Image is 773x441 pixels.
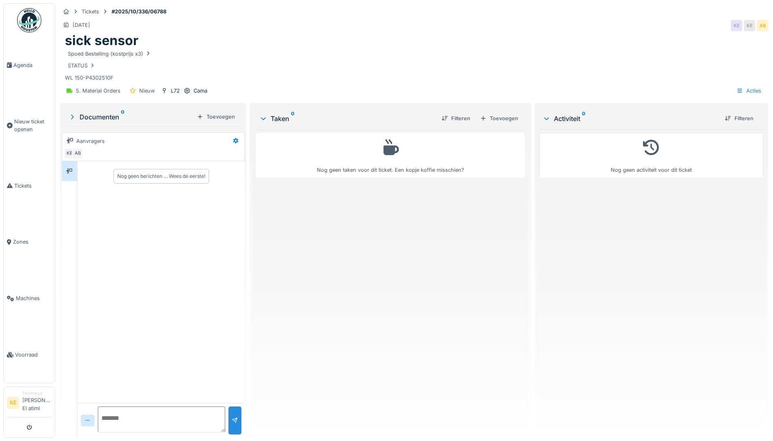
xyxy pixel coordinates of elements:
[14,182,52,190] span: Tickets
[68,62,96,69] div: STATUS
[744,20,755,31] div: KE
[82,8,99,15] div: Tickets
[4,158,55,214] a: Tickets
[757,20,768,31] div: AB
[68,50,151,58] div: Spoed Bestelling (kostprijs x3)
[721,113,757,124] div: Filteren
[15,351,52,359] span: Voorraad
[13,61,52,69] span: Agenda
[139,87,155,95] div: Nieuw
[4,37,55,93] a: Agenda
[22,390,52,396] div: Technicus
[194,111,238,122] div: Toevoegen
[17,8,41,32] img: Badge_color-CXgf-gQk.svg
[73,21,90,29] div: [DATE]
[16,294,52,302] span: Machines
[76,87,121,95] div: 5. Material Orders
[438,113,474,124] div: Filteren
[68,112,194,122] div: Documenten
[108,8,170,15] strong: #2025/10/336/06788
[4,270,55,326] a: Machines
[194,87,207,95] div: Cama
[543,114,718,123] div: Activiteit
[76,137,105,145] div: Aanvragers
[13,238,52,246] span: Zones
[731,20,742,31] div: KE
[4,214,55,270] a: Zones
[291,114,295,123] sup: 0
[14,118,52,133] span: Nieuw ticket openen
[171,87,180,95] div: L72
[121,112,125,122] sup: 0
[261,136,519,174] div: Nog geen taken voor dit ticket. Een kopje koffie misschien?
[64,148,75,159] div: KE
[477,113,521,124] div: Toevoegen
[733,85,765,97] div: Acties
[117,173,205,180] div: Nog geen berichten … Wees de eerste!
[22,390,52,415] li: [PERSON_NAME] El atimi
[65,49,763,82] div: WL 150-P4302510F
[545,136,758,174] div: Nog geen activiteit voor dit ticket
[4,93,55,158] a: Nieuw ticket openen
[72,148,83,159] div: AB
[7,390,52,417] a: KE Technicus[PERSON_NAME] El atimi
[65,33,138,48] h1: sick sensor
[259,114,435,123] div: Taken
[7,397,19,409] li: KE
[582,114,586,123] sup: 0
[4,326,55,383] a: Voorraad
